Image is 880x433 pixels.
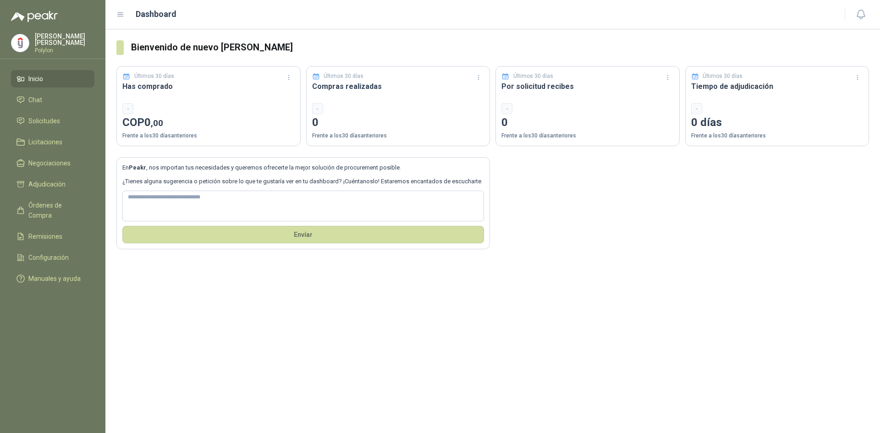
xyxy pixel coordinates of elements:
a: Remisiones [11,228,94,245]
a: Manuales y ayuda [11,270,94,287]
span: Solicitudes [28,116,60,126]
p: 0 días [691,114,863,132]
div: - [501,103,512,114]
p: 0 [312,114,484,132]
span: Remisiones [28,231,62,241]
span: Configuración [28,252,69,263]
p: Últimos 30 días [513,72,553,81]
div: - [691,103,702,114]
span: Licitaciones [28,137,62,147]
a: Negociaciones [11,154,94,172]
p: Frente a los 30 días anteriores [122,132,295,140]
p: Últimos 30 días [324,72,363,81]
a: Licitaciones [11,133,94,151]
div: - [312,103,323,114]
span: Inicio [28,74,43,84]
p: Últimos 30 días [703,72,742,81]
p: En , nos importan tus necesidades y queremos ofrecerte la mejor solución de procurement posible. [122,163,484,172]
span: Negociaciones [28,158,71,168]
h3: Tiempo de adjudicación [691,81,863,92]
span: 0 [144,116,163,129]
a: Órdenes de Compra [11,197,94,224]
b: Peakr [129,164,146,171]
h1: Dashboard [136,8,176,21]
img: Logo peakr [11,11,58,22]
p: COP [122,114,295,132]
span: ,00 [151,118,163,128]
a: Configuración [11,249,94,266]
p: Últimos 30 días [134,72,174,81]
a: Solicitudes [11,112,94,130]
p: Polylon [35,48,94,53]
p: Frente a los 30 días anteriores [312,132,484,140]
span: Adjudicación [28,179,66,189]
p: ¿Tienes alguna sugerencia o petición sobre lo que te gustaría ver en tu dashboard? ¡Cuéntanoslo! ... [122,177,484,186]
a: Chat [11,91,94,109]
p: Frente a los 30 días anteriores [501,132,674,140]
h3: Has comprado [122,81,295,92]
h3: Por solicitud recibes [501,81,674,92]
p: Frente a los 30 días anteriores [691,132,863,140]
img: Company Logo [11,34,29,52]
p: [PERSON_NAME] [PERSON_NAME] [35,33,94,46]
span: Chat [28,95,42,105]
h3: Compras realizadas [312,81,484,92]
p: 0 [501,114,674,132]
h3: Bienvenido de nuevo [PERSON_NAME] [131,40,869,55]
button: Envíar [122,226,484,243]
span: Órdenes de Compra [28,200,86,220]
span: Manuales y ayuda [28,274,81,284]
div: - [122,103,133,114]
a: Adjudicación [11,175,94,193]
a: Inicio [11,70,94,88]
